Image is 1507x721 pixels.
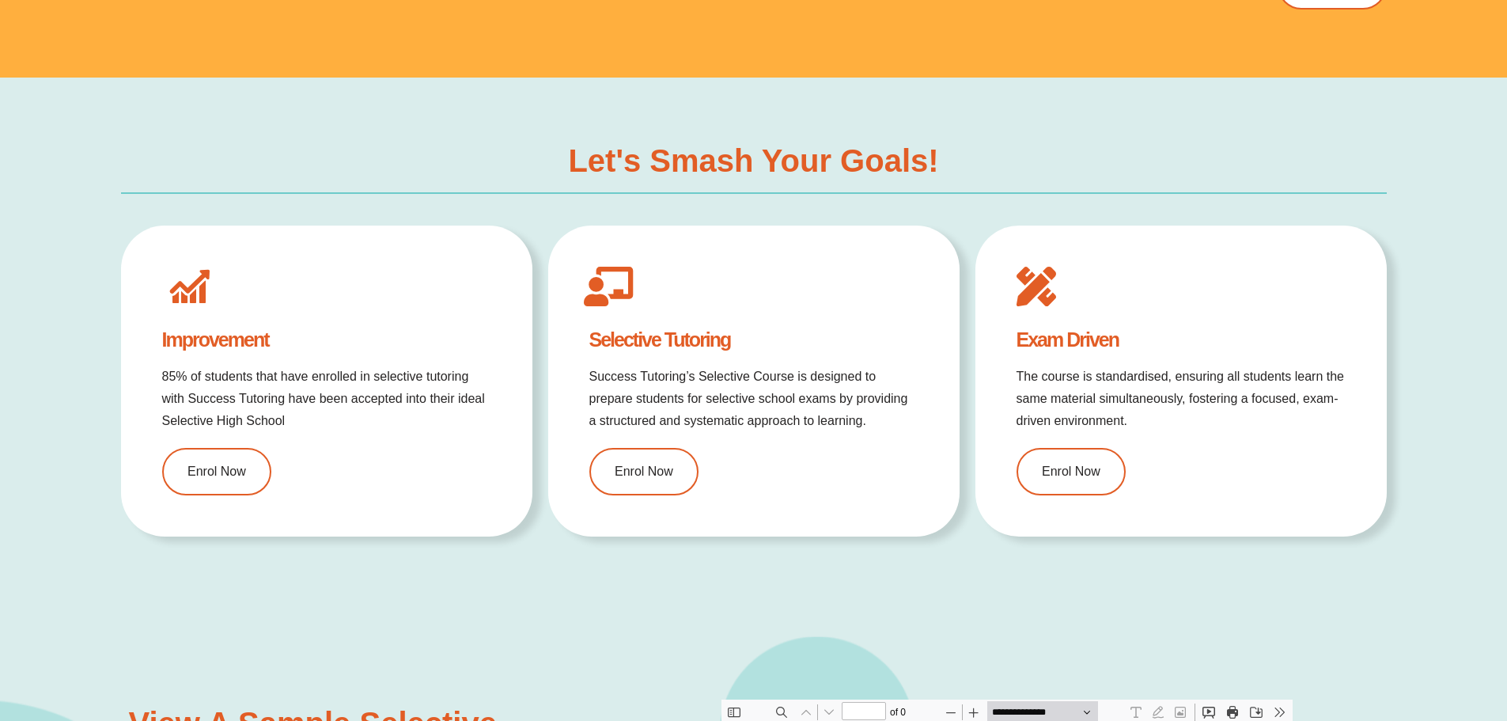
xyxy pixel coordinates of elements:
[1244,542,1507,721] iframe: Chat Widget
[162,366,491,432] p: 85% of students that have enrolled in selective tutoring with Success Tutoring have been accepted...
[1017,448,1126,495] a: Enrol Now
[568,145,938,176] h3: Let's Smash Your Goals!
[187,465,246,478] span: Enrol Now
[162,448,271,495] a: Enrol Now
[1017,330,1346,350] h4: Exam Driven
[589,330,918,350] h4: Selective Tutoring
[589,448,699,495] a: Enrol Now
[589,366,918,432] p: Success Tutoring’s Selective Course is designed to prepare students for selective school exams by...
[1017,370,1344,427] span: The course is standardised, ensuring all students learn the same material simultaneously, fosteri...
[166,2,190,24] span: of ⁨0⁩
[448,2,470,24] button: Add or edit images
[1042,465,1100,478] span: Enrol Now
[162,330,491,350] h4: Improvement
[615,465,673,478] span: Enrol Now
[403,2,426,24] button: Text
[426,2,448,24] button: Draw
